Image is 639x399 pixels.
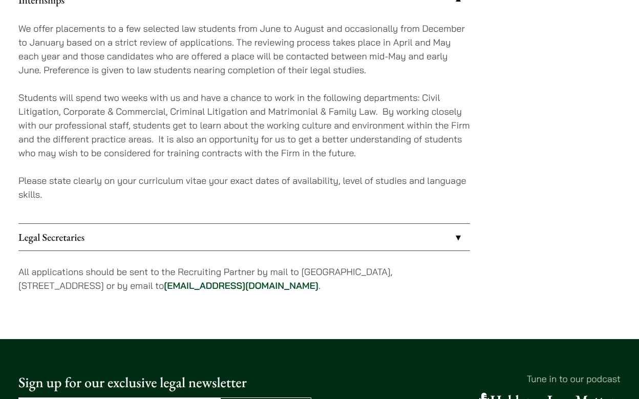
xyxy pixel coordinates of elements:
p: We offer placements to a few selected law students from June to August and occasionally from Dece... [18,22,470,77]
div: Internships [18,13,470,223]
a: [EMAIL_ADDRESS][DOMAIN_NAME] [164,280,318,291]
a: Legal Secretaries [18,224,470,250]
p: Please state clearly on your curriculum vitae your exact dates of availability, level of studies ... [18,174,470,201]
p: Students will spend two weeks with us and have a chance to work in the following departments: Civ... [18,91,470,160]
p: Tune in to our podcast [328,372,621,386]
p: All applications should be sent to the Recruiting Partner by mail to [GEOGRAPHIC_DATA], [STREET_A... [18,265,470,292]
p: Sign up for our exclusive legal newsletter [18,372,311,393]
